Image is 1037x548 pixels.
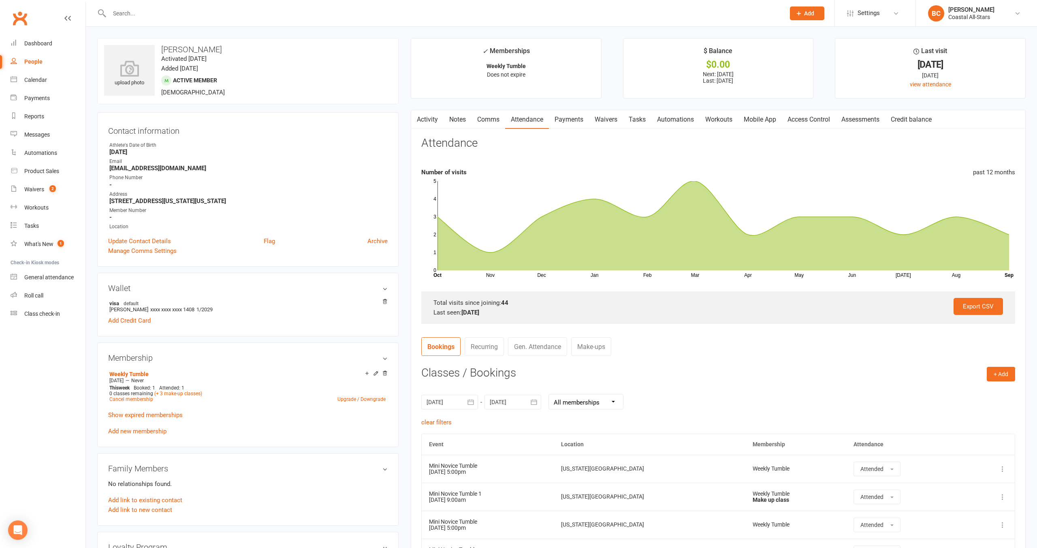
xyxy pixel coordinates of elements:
[487,71,525,78] span: Does not expire
[429,463,546,469] div: Mini Novice Tumble
[501,299,508,306] strong: 44
[108,479,388,489] p: No relationships found.
[24,77,47,83] div: Calendar
[109,391,153,396] span: 0 classes remaining
[107,385,132,391] div: week
[853,490,900,504] button: Attended
[11,162,85,180] a: Product Sales
[8,520,28,540] div: Open Intercom Messenger
[422,511,554,539] td: [DATE] 5:00pm
[109,141,388,149] div: Athlete's Date of Birth
[131,378,144,383] span: Never
[505,110,549,129] a: Attendance
[836,110,885,129] a: Assessments
[571,337,611,356] a: Make-ups
[108,505,172,515] a: Add link to new contact
[11,287,85,305] a: Roll call
[107,377,388,384] div: —
[367,236,388,246] a: Archive
[108,428,166,435] a: Add new membership
[24,223,39,229] div: Tasks
[24,58,43,65] div: People
[196,306,213,313] span: 1/2029
[11,34,85,53] a: Dashboard
[954,298,1003,315] a: Export CSV
[753,491,839,497] div: Weekly Tumble
[790,6,824,20] button: Add
[264,236,275,246] a: Flag
[700,110,738,129] a: Workouts
[24,168,59,174] div: Product Sales
[846,434,967,455] th: Attendance
[24,241,53,247] div: What's New
[421,137,478,150] h3: Attendance
[11,71,85,89] a: Calendar
[121,300,141,306] span: default
[24,292,43,299] div: Roll call
[108,123,388,135] h3: Contact information
[10,8,30,28] a: Clubworx
[109,181,388,188] strong: -
[482,46,530,61] div: Memberships
[109,385,119,391] span: This
[843,71,1018,80] div: [DATE]
[753,466,839,472] div: Weekly Tumble
[108,246,177,256] a: Manage Comms Settings
[161,65,198,72] time: Added [DATE]
[508,337,567,356] a: Gen. Attendance
[24,204,49,211] div: Workouts
[433,298,1003,308] div: Total visits since joining:
[24,95,50,101] div: Payments
[549,110,589,129] a: Payments
[554,434,745,455] th: Location
[753,497,839,503] div: Make up class
[11,268,85,287] a: General attendance kiosk mode
[860,522,883,528] span: Attended
[589,110,623,129] a: Waivers
[108,284,388,293] h3: Wallet
[421,169,467,176] strong: Number of visits
[24,131,50,138] div: Messages
[11,180,85,199] a: Waivers 2
[24,186,44,193] div: Waivers
[444,110,472,129] a: Notes
[109,378,124,383] span: [DATE]
[928,5,944,21] div: BC
[109,371,149,377] a: Weekly Tumble
[411,110,444,129] a: Activity
[107,8,779,19] input: Search...
[58,240,64,247] span: 1
[337,396,386,402] a: Upgrade / Downgrade
[108,299,388,314] li: [PERSON_NAME]
[108,353,388,362] h3: Membership
[109,197,388,205] strong: [STREET_ADDRESS][US_STATE][US_STATE]
[853,518,900,532] button: Attended
[858,4,880,22] span: Settings
[429,519,546,525] div: Mini Novice Tumble
[11,305,85,323] a: Class kiosk mode
[109,191,388,198] div: Address
[24,113,44,120] div: Reports
[913,46,947,60] div: Last visit
[860,494,883,500] span: Attended
[104,45,392,54] h3: [PERSON_NAME]
[987,367,1015,381] button: + Add
[109,165,388,172] strong: [EMAIL_ADDRESS][DOMAIN_NAME]
[948,13,994,21] div: Coastal All-Stars
[465,337,504,356] a: Recurring
[948,6,994,13] div: [PERSON_NAME]
[11,144,85,162] a: Automations
[422,483,554,511] td: [DATE] 9:00am
[631,71,806,84] p: Next: [DATE] Last: [DATE]
[11,235,85,253] a: What's New1
[561,494,738,500] div: [US_STATE][GEOGRAPHIC_DATA]
[853,462,900,476] button: Attended
[623,110,651,129] a: Tasks
[782,110,836,129] a: Access Control
[745,434,846,455] th: Membership
[421,367,1015,379] h3: Classes / Bookings
[11,199,85,217] a: Workouts
[631,60,806,69] div: $0.00
[910,81,951,88] a: view attendance
[109,158,388,165] div: Email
